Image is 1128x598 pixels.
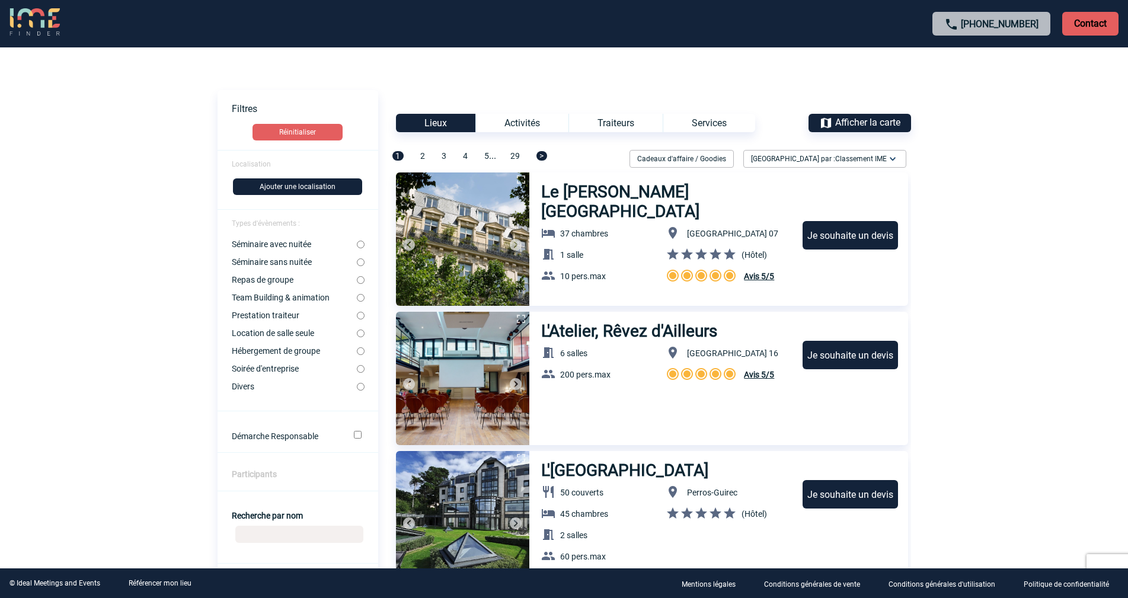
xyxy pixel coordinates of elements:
[803,221,898,250] div: Je souhaite un devis
[232,257,357,267] label: Séminaire sans nuitée
[666,485,680,499] img: baseline_location_on_white_24dp-b.png
[232,328,357,338] label: Location de salle seule
[560,530,587,540] span: 2 salles
[889,580,995,589] p: Conditions générales d'utilisation
[442,151,446,161] span: 3
[354,431,362,439] input: Démarche Responsable
[232,511,303,520] label: Recherche par nom
[742,250,767,260] span: (Hôtel)
[541,461,710,480] h3: L'[GEOGRAPHIC_DATA]
[687,488,737,497] span: Perros-Guirec
[232,239,357,249] label: Séminaire avec nuitée
[755,578,879,589] a: Conditions générales de vente
[232,364,357,373] label: Soirée d'entreprise
[1024,580,1109,589] p: Politique de confidentialité
[560,229,608,238] span: 37 chambres
[396,312,529,445] img: 1.jpg
[629,150,734,168] div: Cadeaux d'affaire / Goodies
[232,275,357,284] label: Repas de groupe
[879,578,1014,589] a: Conditions générales d'utilisation
[396,172,529,306] img: 1.jpg
[232,469,277,479] label: Participants
[232,431,338,441] label: Démarche Responsable
[541,346,555,360] img: baseline_meeting_room_white_24dp-b.png
[541,247,555,261] img: baseline_meeting_room_white_24dp-b.png
[682,580,736,589] p: Mentions légales
[232,346,357,356] label: Hébergement de groupe
[510,151,520,161] span: 29
[568,114,663,132] div: Traiteurs
[541,182,792,221] h3: Le [PERSON_NAME] [GEOGRAPHIC_DATA]
[541,226,555,240] img: baseline_hotel_white_24dp-b.png
[687,229,778,238] span: [GEOGRAPHIC_DATA] 07
[232,160,271,168] span: Localisation
[536,151,547,161] span: >
[253,124,343,140] button: Réinitialiser
[944,17,958,31] img: call-24-px.png
[560,271,606,281] span: 10 pers.max
[396,114,475,132] div: Lieux
[961,18,1038,30] a: [PHONE_NUMBER]
[560,348,587,358] span: 6 salles
[232,293,357,302] label: Team Building & animation
[742,509,767,519] span: (Hôtel)
[887,153,899,165] img: baseline_expand_more_white_24dp-b.png
[1014,578,1128,589] a: Politique de confidentialité
[687,348,778,358] span: [GEOGRAPHIC_DATA] 16
[560,370,611,379] span: 200 pers.max
[420,151,425,161] span: 2
[666,226,680,240] img: baseline_location_on_white_24dp-b.png
[560,250,583,260] span: 1 salle
[541,506,555,520] img: baseline_hotel_white_24dp-b.png
[233,178,362,195] button: Ajouter une localisation
[560,552,606,561] span: 60 pers.max
[663,114,755,132] div: Services
[744,370,774,379] span: Avis 5/5
[218,124,378,140] a: Réinitialiser
[232,382,357,391] label: Divers
[625,150,739,168] div: Filtrer sur Cadeaux d'affaire / Goodies
[1062,12,1119,36] p: Contact
[835,155,887,163] span: Classement IME
[541,485,555,499] img: baseline_restaurant_white_24dp-b.png
[541,321,718,341] h3: L'Atelier, Rêvez d'Ailleurs
[392,151,404,161] span: 1
[463,151,468,161] span: 4
[378,150,547,172] div: ...
[803,341,898,369] div: Je souhaite un devis
[541,367,555,381] img: baseline_group_white_24dp-b.png
[835,117,900,128] span: Afficher la carte
[560,509,608,519] span: 45 chambres
[484,151,489,161] span: 5
[744,271,774,281] span: Avis 5/5
[560,488,603,497] span: 50 couverts
[9,579,100,587] div: © Ideal Meetings and Events
[541,268,555,283] img: baseline_group_white_24dp-b.png
[232,219,300,228] span: Types d'évènements :
[751,153,887,165] span: [GEOGRAPHIC_DATA] par :
[672,578,755,589] a: Mentions légales
[232,103,378,114] p: Filtres
[129,579,191,587] a: Référencer mon lieu
[541,527,555,542] img: baseline_meeting_room_white_24dp-b.png
[803,480,898,509] div: Je souhaite un devis
[475,114,568,132] div: Activités
[764,580,860,589] p: Conditions générales de vente
[232,311,357,320] label: Prestation traiteur
[666,346,680,360] img: baseline_location_on_white_24dp-b.png
[396,451,529,584] img: 1.jpg
[541,549,555,563] img: baseline_group_white_24dp-b.png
